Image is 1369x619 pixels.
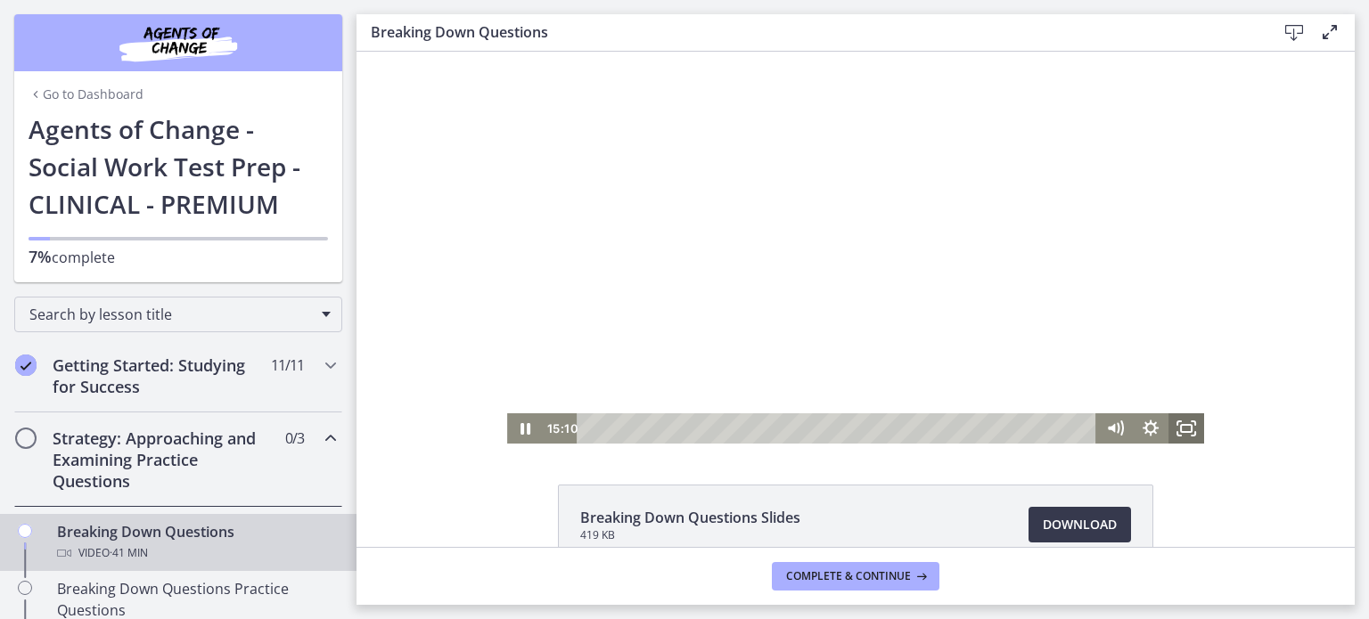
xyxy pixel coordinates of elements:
[357,52,1355,444] iframe: Video Lesson
[29,110,328,223] h1: Agents of Change - Social Work Test Prep - CLINICAL - PREMIUM
[371,21,1248,43] h3: Breaking Down Questions
[271,354,304,376] span: 11 / 11
[1029,507,1131,542] a: Download
[29,246,52,267] span: 7%
[580,507,800,528] span: Breaking Down Questions Slides
[29,246,328,268] p: complete
[285,428,304,449] span: 0 / 3
[71,21,285,64] img: Agents of Change
[29,305,313,324] span: Search by lesson title
[57,542,335,564] div: Video
[741,362,776,392] button: Mute
[776,362,812,392] button: Show settings menu
[772,562,939,590] button: Complete & continue
[580,528,800,542] span: 419 KB
[812,362,848,392] button: Fullscreen
[14,297,342,332] div: Search by lesson title
[110,542,148,564] span: · 41 min
[15,354,37,376] i: Completed
[57,521,335,564] div: Breaking Down Questions
[53,354,270,397] h2: Getting Started: Studying for Success
[53,428,270,492] h2: Strategy: Approaching and Examining Practice Questions
[1043,514,1117,535] span: Download
[786,569,911,583] span: Complete & continue
[29,86,143,103] a: Go to Dashboard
